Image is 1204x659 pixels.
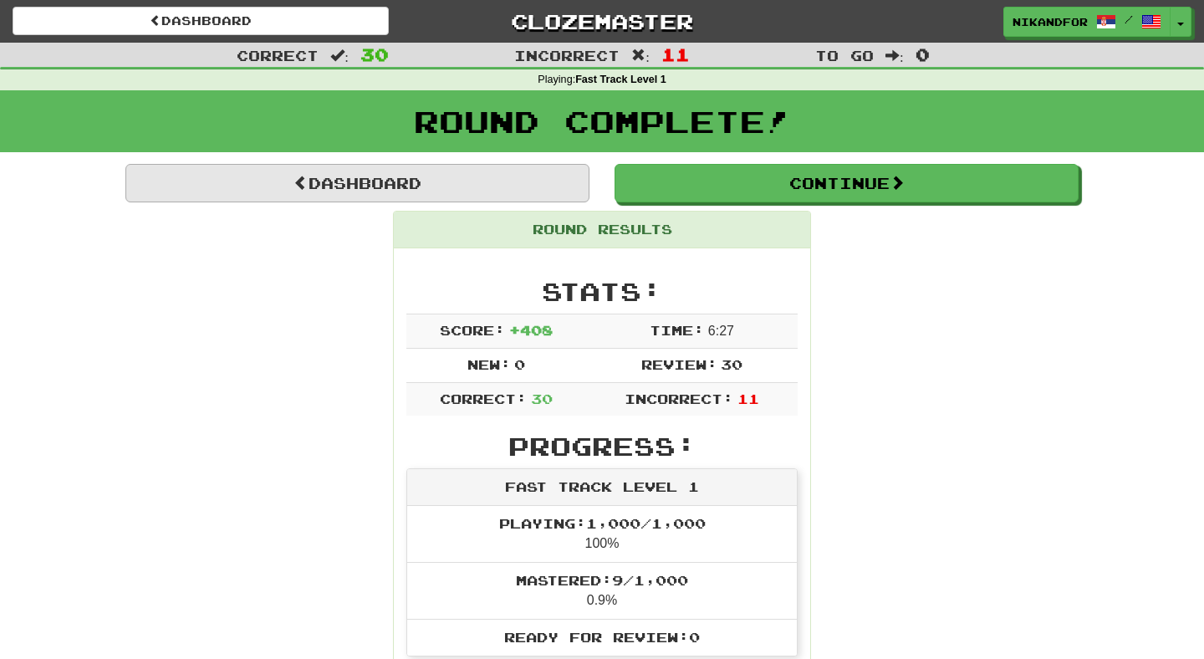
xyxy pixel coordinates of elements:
span: : [330,49,349,63]
span: 6 : 27 [708,324,734,338]
a: Dashboard [125,164,589,202]
span: Score: [440,322,505,338]
span: + 408 [509,322,553,338]
span: Playing: 1,000 / 1,000 [499,515,706,531]
span: To go [815,47,874,64]
span: 30 [721,356,742,372]
span: 30 [531,391,553,406]
span: Correct: [440,391,527,406]
span: Correct [237,47,319,64]
h2: Progress: [406,432,798,460]
h1: Round Complete! [6,105,1198,138]
span: 30 [360,44,389,64]
span: nikandfor [1013,14,1088,29]
strong: Fast Track Level 1 [575,74,666,85]
span: : [885,49,904,63]
span: : [631,49,650,63]
span: New: [467,356,511,372]
a: Dashboard [13,7,389,35]
button: Continue [615,164,1079,202]
span: Review: [641,356,717,372]
span: Ready for Review: 0 [504,629,700,645]
h2: Stats: [406,278,798,305]
a: Clozemaster [414,7,790,36]
a: nikandfor / [1003,7,1171,37]
span: Time: [650,322,704,338]
li: 0.9% [407,562,797,620]
div: Round Results [394,212,810,248]
div: Fast Track Level 1 [407,469,797,506]
span: 0 [514,356,525,372]
span: Incorrect: [625,391,733,406]
span: 0 [916,44,930,64]
span: / [1125,13,1133,25]
span: 11 [661,44,690,64]
li: 100% [407,506,797,563]
span: Incorrect [514,47,620,64]
span: Mastered: 9 / 1,000 [516,572,688,588]
span: 11 [737,391,759,406]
